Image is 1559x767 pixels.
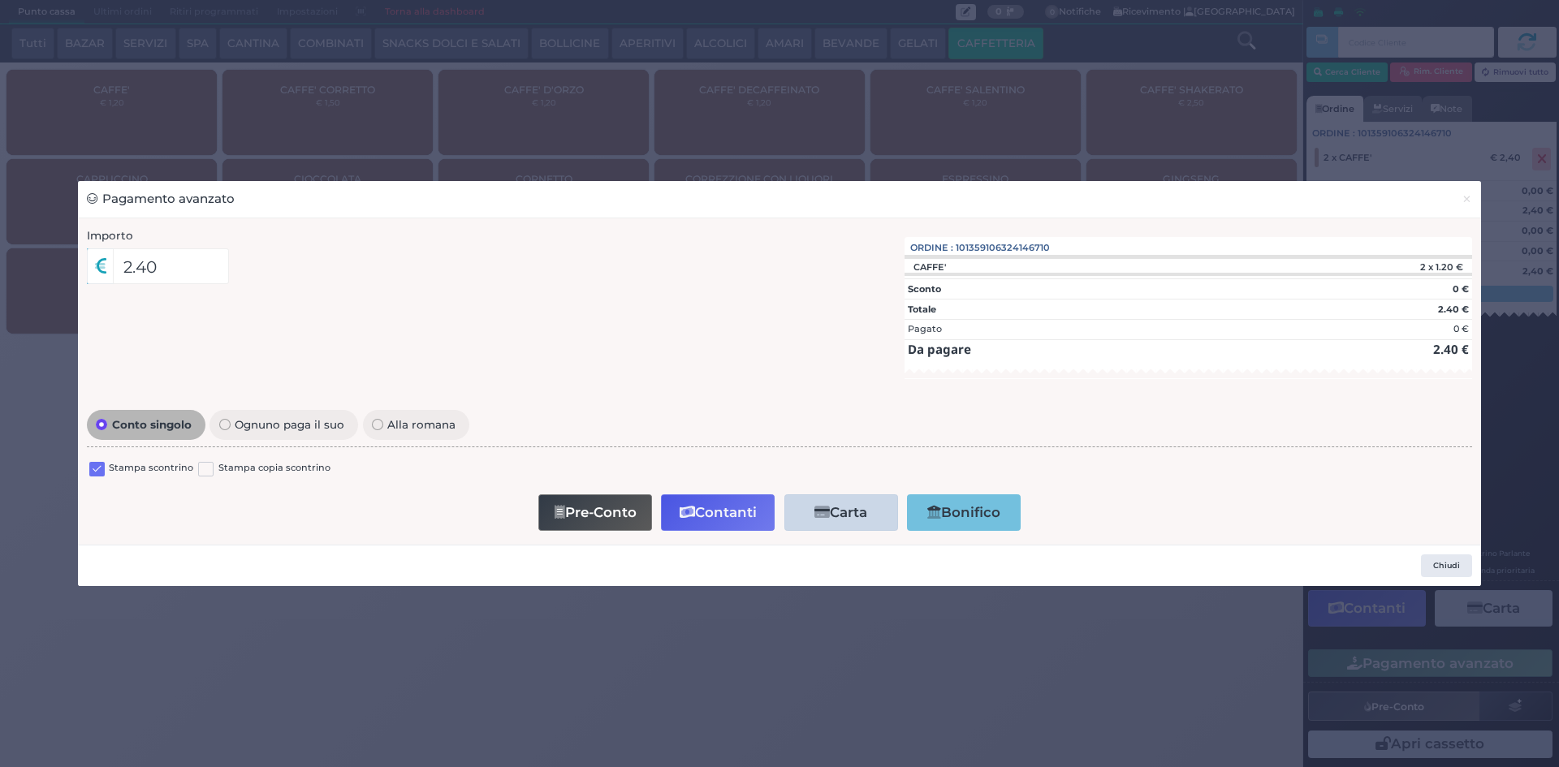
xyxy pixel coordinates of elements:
[910,241,953,255] span: Ordine :
[109,461,193,476] label: Stampa scontrino
[231,419,349,430] span: Ognuno paga il suo
[1433,341,1469,357] strong: 2.40 €
[1462,190,1472,208] span: ×
[908,283,941,295] strong: Sconto
[107,419,196,430] span: Conto singolo
[905,261,954,273] div: CAFFE'
[1421,554,1472,577] button: Chiudi
[784,494,898,531] button: Carta
[908,322,942,336] div: Pagato
[1453,283,1469,295] strong: 0 €
[538,494,652,531] button: Pre-Conto
[1453,181,1481,218] button: Chiudi
[218,461,330,476] label: Stampa copia scontrino
[113,248,229,284] input: Es. 30.99
[87,227,133,243] label: Importo
[383,419,460,430] span: Alla romana
[87,190,235,209] h3: Pagamento avanzato
[1438,304,1469,315] strong: 2.40 €
[907,494,1021,531] button: Bonifico
[1330,261,1472,273] div: 2 x 1.20 €
[661,494,775,531] button: Contanti
[1453,322,1469,336] div: 0 €
[956,241,1050,255] span: 101359106324146710
[908,304,936,315] strong: Totale
[908,341,971,357] strong: Da pagare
